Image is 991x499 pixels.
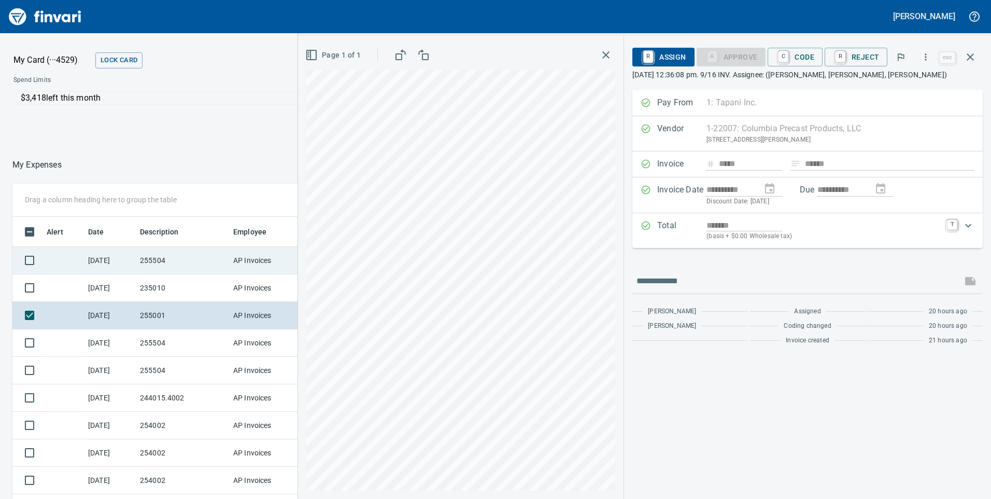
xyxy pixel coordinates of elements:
span: Page 1 of 1 [307,49,361,62]
span: Close invoice [937,45,983,70]
td: [DATE] [84,247,136,274]
button: Page 1 of 1 [303,46,365,65]
td: 254002 [136,412,229,439]
button: [PERSON_NAME] [890,8,958,24]
span: 21 hours ago [929,336,967,346]
p: My Expenses [12,159,62,171]
p: Online allowed [5,105,352,115]
a: C [778,51,788,62]
td: [DATE] [84,384,136,412]
span: [PERSON_NAME] [648,321,696,331]
p: (basis + $0.00 Wholesale tax) [706,231,941,242]
a: T [947,219,957,230]
span: [PERSON_NAME] [648,307,696,317]
span: This records your message into the invoice and notifies anyone mentioned [958,269,983,294]
td: [DATE] [84,329,136,357]
button: Lock Card [95,52,143,68]
td: 244015.4002 [136,384,229,412]
a: R [643,51,653,62]
p: Drag a column heading here to group the table [25,195,177,205]
span: 20 hours ago [929,321,967,331]
td: 255504 [136,329,229,357]
a: R [836,51,845,62]
td: AP Invoices [229,357,307,384]
span: Alert [47,226,77,238]
button: More [914,46,937,68]
button: CCode [768,48,823,66]
span: Lock Card [101,54,137,66]
p: $3,418 left this month [21,92,346,104]
span: Date [88,226,118,238]
td: [DATE] [84,439,136,467]
td: AP Invoices [229,467,307,494]
span: Spend Limits [13,75,201,86]
td: [DATE] [84,412,136,439]
span: Alert [47,226,63,238]
td: 254002 [136,439,229,467]
td: 254002 [136,467,229,494]
td: AP Invoices [229,412,307,439]
button: RAssign [632,48,694,66]
td: [DATE] [84,467,136,494]
span: Assign [641,48,686,66]
span: Assigned [794,307,820,317]
span: Invoice created [786,336,829,346]
td: AP Invoices [229,439,307,467]
p: My Card (···4529) [13,54,91,66]
a: esc [940,52,955,63]
div: Expand [632,213,983,248]
td: AP Invoices [229,329,307,357]
span: Coding changed [784,321,831,331]
td: 255001 [136,302,229,329]
img: Finvari [6,4,84,29]
td: [DATE] [84,302,136,329]
td: 255504 [136,247,229,274]
td: [DATE] [84,357,136,384]
p: Total [657,219,706,242]
td: AP Invoices [229,302,307,329]
span: 20 hours ago [929,307,967,317]
span: Description [140,226,192,238]
span: Code [776,48,814,66]
td: 255504 [136,357,229,384]
button: RReject [825,48,887,66]
h5: [PERSON_NAME] [893,11,955,22]
button: Flag [889,46,912,68]
span: Employee [233,226,280,238]
nav: breadcrumb [12,159,62,171]
td: AP Invoices [229,384,307,412]
div: Coding Required [697,52,766,61]
span: Date [88,226,104,238]
td: AP Invoices [229,274,307,302]
td: 235010 [136,274,229,302]
p: [DATE] 12:36:08 pm. 9/16 INV. Assignee: ([PERSON_NAME], [PERSON_NAME], [PERSON_NAME]) [632,70,983,80]
span: Employee [233,226,266,238]
span: Reject [833,48,879,66]
span: Description [140,226,179,238]
td: AP Invoices [229,247,307,274]
td: [DATE] [84,274,136,302]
